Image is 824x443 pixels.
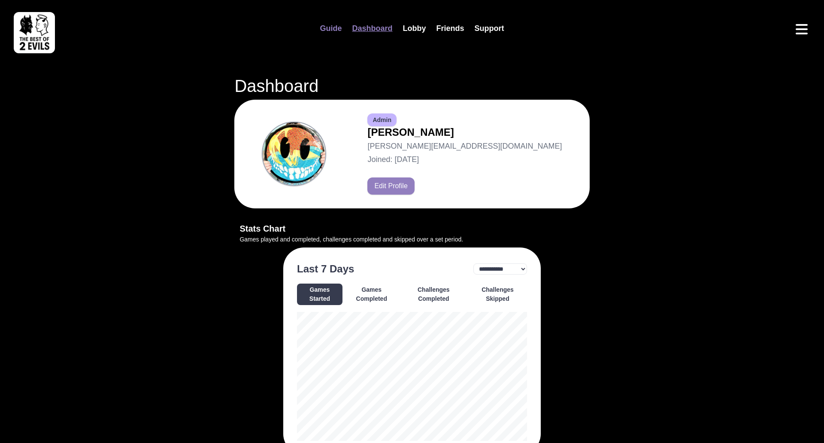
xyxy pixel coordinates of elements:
p: [PERSON_NAME][EMAIL_ADDRESS][DOMAIN_NAME] [367,141,562,152]
h2: [PERSON_NAME] [367,126,562,139]
h3: Stats Chart [234,222,589,235]
button: Challenges Skipped [468,284,527,305]
a: Lobby [398,19,431,38]
span: Admin [367,113,397,126]
img: Avatar [262,122,326,186]
a: Guide [315,19,347,38]
button: Games Completed [344,284,399,305]
p: Games played and completed, challenges completed and skipped over a set period. [234,235,589,244]
button: Edit Profile [367,177,414,195]
a: Friends [431,19,470,38]
button: Challenges Completed [401,284,467,305]
a: Dashboard [347,19,397,38]
button: Games Started [297,284,342,305]
p: Joined: [DATE] [367,154,562,165]
h3: Last 7 Days [297,261,354,277]
img: best of 2 evils logo [14,12,55,53]
h1: Dashboard [234,76,589,96]
button: Open menu [793,21,810,38]
a: Support [470,19,509,38]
